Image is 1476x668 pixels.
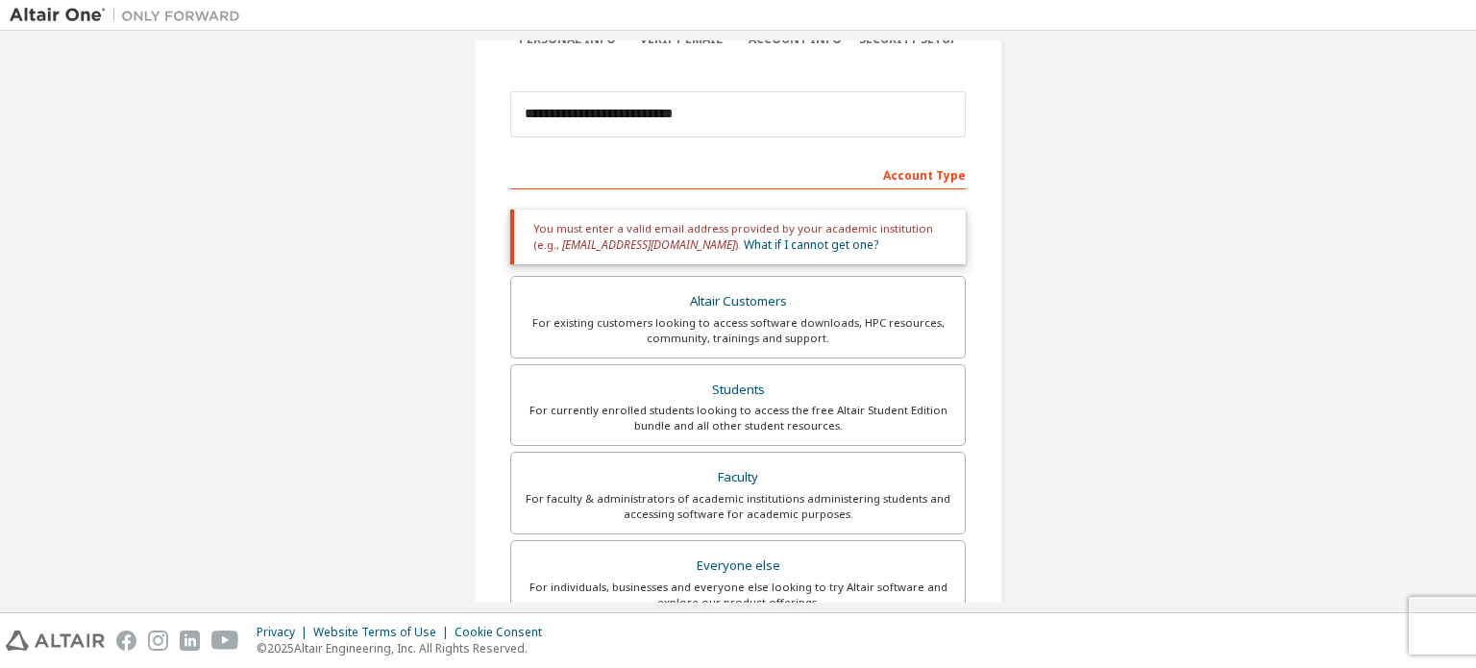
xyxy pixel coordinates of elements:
[455,625,553,640] div: Cookie Consent
[523,553,953,580] div: Everyone else
[510,159,966,189] div: Account Type
[313,625,455,640] div: Website Terms of Use
[180,631,200,651] img: linkedin.svg
[523,580,953,610] div: For individuals, businesses and everyone else looking to try Altair software and explore our prod...
[523,288,953,315] div: Altair Customers
[562,236,735,253] span: [EMAIL_ADDRESS][DOMAIN_NAME]
[523,315,953,346] div: For existing customers looking to access software downloads, HPC resources, community, trainings ...
[523,491,953,522] div: For faculty & administrators of academic institutions administering students and accessing softwa...
[744,236,878,253] a: What if I cannot get one?
[116,631,136,651] img: facebook.svg
[523,464,953,491] div: Faculty
[211,631,239,651] img: youtube.svg
[510,210,966,264] div: You must enter a valid email address provided by your academic institution (e.g., ).
[257,625,313,640] div: Privacy
[148,631,168,651] img: instagram.svg
[523,403,953,433] div: For currently enrolled students looking to access the free Altair Student Edition bundle and all ...
[257,640,553,656] p: © 2025 Altair Engineering, Inc. All Rights Reserved.
[10,6,250,25] img: Altair One
[6,631,105,651] img: altair_logo.svg
[523,377,953,404] div: Students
